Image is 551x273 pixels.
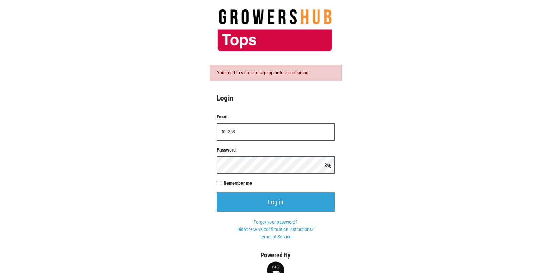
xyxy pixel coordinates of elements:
[206,251,346,259] h5: Powered By
[217,113,335,120] label: Email
[210,65,342,81] div: You need to sign in or sign up before continuing.
[217,146,335,154] label: Password
[217,94,335,103] h4: Login
[206,9,346,52] img: 279edf242af8f9d49a69d9d2afa010fb.png
[217,192,335,212] input: Log in
[260,234,291,239] a: Terms of Service
[237,227,314,232] a: Didn't receive confirmation instructions?
[224,179,335,187] label: Remember me
[254,219,297,225] a: Forgot your password?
